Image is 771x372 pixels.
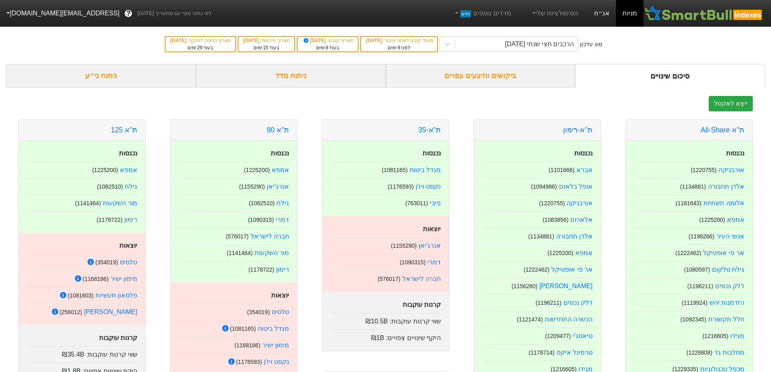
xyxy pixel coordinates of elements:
a: אלדן תחבורה [556,233,593,240]
a: הזדמנות יהש [709,299,744,306]
a: הכשרה התחדשות [545,316,593,323]
small: ( 1176593 ) [236,359,262,365]
small: ( 1178714 ) [529,349,554,356]
a: אר פי אופטיקל [551,266,593,273]
small: ( 1225200 ) [548,250,573,256]
small: ( 1228808 ) [686,349,712,356]
span: [DATE] [302,38,327,43]
small: ( 1196211 ) [535,300,561,306]
a: מימון ישיר [110,275,137,282]
a: מדדים נוספיםחדש [450,5,514,21]
small: ( 1176593 ) [388,183,414,190]
div: תאריך כניסה לתוקף : [170,37,231,44]
a: דלק נכסים [715,283,744,289]
small: ( 1222462 ) [675,250,701,256]
a: אנרג'יאן [267,183,289,190]
span: 8 [397,45,400,51]
a: מגדל ביטוח [410,166,441,173]
span: 29 [197,45,202,51]
small: ( 1155290 ) [239,183,265,190]
small: ( 1083856 ) [543,217,569,223]
small: ( 1082510 ) [249,200,275,206]
small: ( 576017 ) [226,233,249,240]
a: דלק נכסים [563,299,593,306]
div: סיכום שינויים [575,64,765,88]
a: רימון [124,216,137,223]
div: שווי קרנות עוקבות : [330,313,441,326]
button: ייצא לאקסל [709,96,753,111]
small: ( 1134881 ) [528,233,554,240]
a: ת"א-35 [418,126,441,134]
small: ( 1080597 ) [684,266,710,273]
div: ניתוח ני״ע [6,64,196,88]
small: ( 1090315 ) [400,259,426,266]
a: גילת [125,183,137,190]
a: חברה לישראל [402,275,441,282]
span: [DATE] [366,38,383,43]
span: לפי נתוני סוף יום מתאריך [DATE] [137,9,211,17]
small: ( 1155290 ) [391,242,417,249]
a: פלסאון תעשיות [96,292,137,299]
a: אלדן תחבורה [708,183,744,190]
div: שווי קרנות עוקבות : [27,346,137,359]
span: [DATE] [243,38,261,43]
div: בעוד ימים [302,44,354,51]
div: סוג עדכון [580,40,602,49]
strong: נכנסות [271,150,289,157]
small: ( 1141464 ) [75,200,101,206]
strong: קרנות עוקבות [99,334,137,341]
a: נקסט ויז'ן [416,183,441,190]
small: ( 1134881 ) [680,183,706,190]
small: ( 1094986 ) [531,183,557,190]
a: חלל תקשורת [708,316,744,323]
a: מחלבות גד [714,349,744,356]
span: [DATE] [170,38,188,43]
strong: נכנסות [423,150,441,157]
a: מגידו [730,332,744,339]
div: הרכבים חצי שנתי [DATE] [505,39,574,49]
a: גילת [276,200,289,206]
a: אנשי העיר [716,233,744,240]
a: חברה לישראל [251,233,289,240]
small: ( 1101666 ) [549,167,575,173]
a: מור השקעות [103,200,137,206]
a: אופל בלאנס [559,183,593,190]
a: ת''א All-Share [701,126,744,134]
a: פיבי [430,200,441,206]
strong: קרנות עוקבות [403,301,441,308]
small: ( 1209477 ) [545,333,571,339]
small: ( 1168186 ) [83,276,108,282]
small: ( 1225200 ) [244,167,270,173]
a: אלארום [570,216,593,223]
small: ( 1196211 ) [687,283,713,289]
small: ( 1141464 ) [227,250,253,256]
a: ת''א-רימון [563,126,593,134]
a: אמפא [575,249,593,256]
small: ( 763011 ) [405,200,428,206]
span: ? [126,8,131,19]
strong: נכנסות [574,150,593,157]
a: רימון [276,266,289,273]
small: ( 1220755 ) [539,200,565,206]
small: ( 1081603 ) [68,292,93,299]
strong: יוצאות [119,242,137,249]
a: נקסט ויז'ן [264,358,289,365]
a: מור השקעות [255,249,289,256]
small: ( 1216605 ) [703,333,729,339]
div: מועד קובע לאחוז ציבור : [365,37,433,44]
span: 8 [326,45,329,51]
span: 15 [263,45,268,51]
small: ( 1178722 ) [249,266,274,273]
a: אר פי אופטיקל [703,249,744,256]
small: ( 1178722 ) [97,217,123,223]
a: דמרי [276,216,289,223]
small: ( 1119924 ) [682,300,707,306]
div: היקף שינויים צפויים : [330,329,441,343]
a: טיאסג'י [573,332,593,339]
div: תאריך פרסום : [242,37,290,44]
a: דמרי [427,259,441,266]
a: גילת טלקום [712,266,744,273]
small: ( 1198266 ) [688,233,714,240]
a: אלומה תשתיות [703,200,744,206]
small: ( 354019 ) [247,309,270,315]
